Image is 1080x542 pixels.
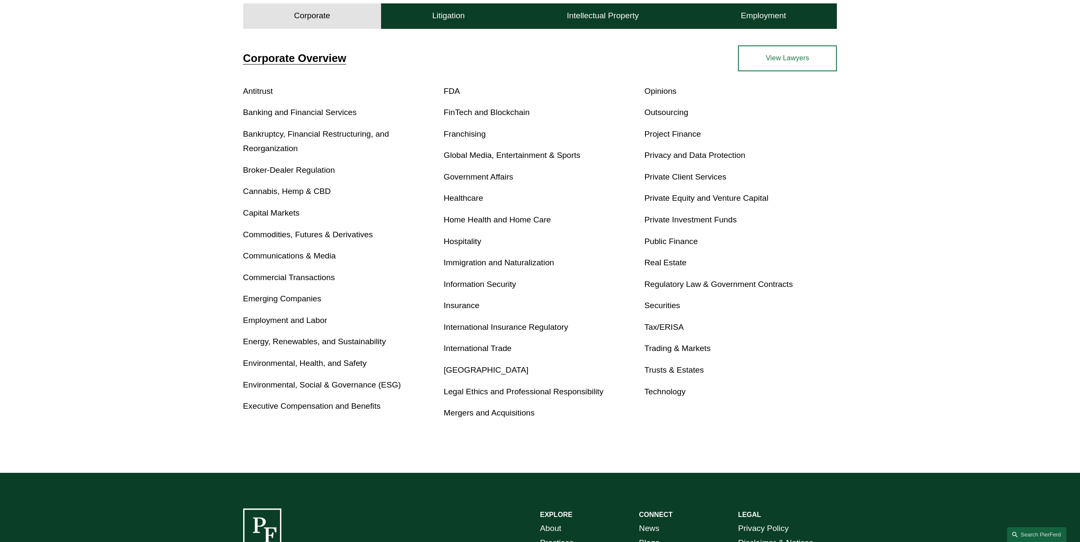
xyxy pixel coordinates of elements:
[444,387,604,396] a: Legal Ethics and Professional Responsibility
[444,258,554,267] a: Immigration and Naturalization
[243,273,335,282] a: Commercial Transactions
[243,251,336,260] a: Communications & Media
[444,408,535,417] a: Mergers and Acquisitions
[644,365,704,374] a: Trusts & Estates
[294,11,330,21] h4: Corporate
[444,237,482,246] a: Hospitality
[644,215,737,224] a: Private Investment Funds
[243,294,322,303] a: Emerging Companies
[644,258,686,267] a: Real Estate
[243,87,273,95] a: Antitrust
[444,172,513,181] a: Government Affairs
[644,108,688,117] a: Outsourcing
[644,172,726,181] a: Private Client Services
[644,151,745,160] a: Privacy and Data Protection
[243,187,331,196] a: Cannabis, Hemp & CBD
[243,208,300,217] a: Capital Markets
[644,194,768,202] a: Private Equity and Venture Capital
[741,11,786,21] h4: Employment
[540,521,561,536] a: About
[444,323,568,331] a: International Insurance Regulatory
[432,11,465,21] h4: Litigation
[444,215,551,224] a: Home Health and Home Care
[243,108,357,117] a: Banking and Financial Services
[1007,527,1066,542] a: Search this site
[644,344,710,353] a: Trading & Markets
[243,316,327,325] a: Employment and Labor
[644,237,698,246] a: Public Finance
[444,365,529,374] a: [GEOGRAPHIC_DATA]
[644,323,684,331] a: Tax/ERISA
[644,387,685,396] a: Technology
[444,344,512,353] a: International Trade
[243,52,346,64] a: Corporate Overview
[444,151,581,160] a: Global Media, Entertainment & Sports
[243,359,367,368] a: Environmental, Health, and Safety
[243,337,386,346] a: Energy, Renewables, and Sustainability
[644,301,680,310] a: Securities
[243,230,373,239] a: Commodities, Futures & Derivatives
[243,402,381,410] a: Executive Compensation and Benefits
[738,45,837,71] a: View Lawyers
[243,380,401,389] a: Environmental, Social & Governance (ESG)
[738,521,788,536] a: Privacy Policy
[444,108,530,117] a: FinTech and Blockchain
[444,194,483,202] a: Healthcare
[644,280,793,289] a: Regulatory Law & Government Contracts
[444,280,516,289] a: Information Security
[444,87,460,95] a: FDA
[567,11,639,21] h4: Intellectual Property
[639,511,673,518] strong: CONNECT
[540,511,572,518] strong: EXPLORE
[644,129,701,138] a: Project Finance
[243,166,335,174] a: Broker-Dealer Regulation
[444,301,480,310] a: Insurance
[639,521,659,536] a: News
[243,129,389,153] a: Bankruptcy, Financial Restructuring, and Reorganization
[644,87,676,95] a: Opinions
[738,511,761,518] strong: LEGAL
[444,129,486,138] a: Franchising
